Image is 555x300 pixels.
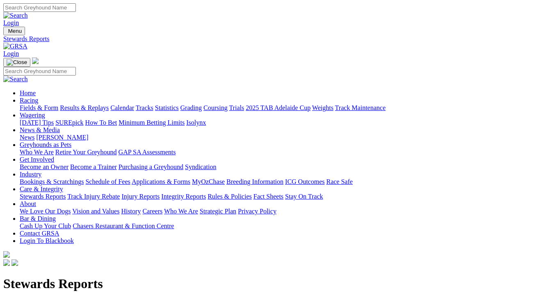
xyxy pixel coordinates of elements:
[3,50,19,57] a: Login
[20,89,36,96] a: Home
[161,193,206,200] a: Integrity Reports
[20,149,54,156] a: Who We Are
[55,149,117,156] a: Retire Your Greyhound
[285,193,323,200] a: Stay On Track
[32,57,39,64] img: logo-grsa-white.png
[20,208,552,215] div: About
[55,119,83,126] a: SUREpick
[3,76,28,83] img: Search
[85,119,117,126] a: How To Bet
[20,178,84,185] a: Bookings & Scratchings
[238,208,276,215] a: Privacy Policy
[229,104,244,111] a: Trials
[20,112,45,119] a: Wagering
[20,222,71,229] a: Cash Up Your Club
[20,119,54,126] a: [DATE] Tips
[20,134,34,141] a: News
[192,178,225,185] a: MyOzChase
[60,104,109,111] a: Results & Replays
[200,208,236,215] a: Strategic Plan
[20,193,66,200] a: Stewards Reports
[155,104,179,111] a: Statistics
[3,19,19,26] a: Login
[3,58,30,67] button: Toggle navigation
[119,163,183,170] a: Purchasing a Greyhound
[67,193,120,200] a: Track Injury Rebate
[20,97,38,104] a: Racing
[3,259,10,266] img: facebook.svg
[119,119,185,126] a: Minimum Betting Limits
[121,193,160,200] a: Injury Reports
[20,119,552,126] div: Wagering
[3,276,552,291] h1: Stewards Reports
[3,67,76,76] input: Search
[312,104,333,111] a: Weights
[3,27,25,35] button: Toggle navigation
[3,3,76,12] input: Search
[20,230,59,237] a: Contact GRSA
[7,59,27,66] img: Close
[3,251,10,258] img: logo-grsa-white.png
[285,178,324,185] a: ICG Outcomes
[142,208,162,215] a: Careers
[8,28,22,34] span: Menu
[246,104,311,111] a: 2025 TAB Adelaide Cup
[20,104,552,112] div: Racing
[20,149,552,156] div: Greyhounds as Pets
[20,237,74,244] a: Login To Blackbook
[20,185,63,192] a: Care & Integrity
[335,104,386,111] a: Track Maintenance
[20,104,58,111] a: Fields & Form
[226,178,283,185] a: Breeding Information
[20,222,552,230] div: Bar & Dining
[20,141,71,148] a: Greyhounds as Pets
[70,163,117,170] a: Become a Trainer
[136,104,153,111] a: Tracks
[20,126,60,133] a: News & Media
[180,104,202,111] a: Grading
[186,119,206,126] a: Isolynx
[3,12,28,19] img: Search
[11,259,18,266] img: twitter.svg
[20,200,36,207] a: About
[164,208,198,215] a: Who We Are
[73,222,174,229] a: Chasers Restaurant & Function Centre
[20,208,71,215] a: We Love Our Dogs
[254,193,283,200] a: Fact Sheets
[121,208,141,215] a: History
[20,171,41,178] a: Industry
[20,163,69,170] a: Become an Owner
[3,35,552,43] a: Stewards Reports
[20,156,54,163] a: Get Involved
[20,215,56,222] a: Bar & Dining
[3,43,27,50] img: GRSA
[36,134,88,141] a: [PERSON_NAME]
[85,178,130,185] a: Schedule of Fees
[185,163,216,170] a: Syndication
[203,104,228,111] a: Coursing
[110,104,134,111] a: Calendar
[119,149,176,156] a: GAP SA Assessments
[20,163,552,171] div: Get Involved
[72,208,119,215] a: Vision and Values
[20,193,552,200] div: Care & Integrity
[20,134,552,141] div: News & Media
[208,193,252,200] a: Rules & Policies
[132,178,190,185] a: Applications & Forms
[20,178,552,185] div: Industry
[326,178,352,185] a: Race Safe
